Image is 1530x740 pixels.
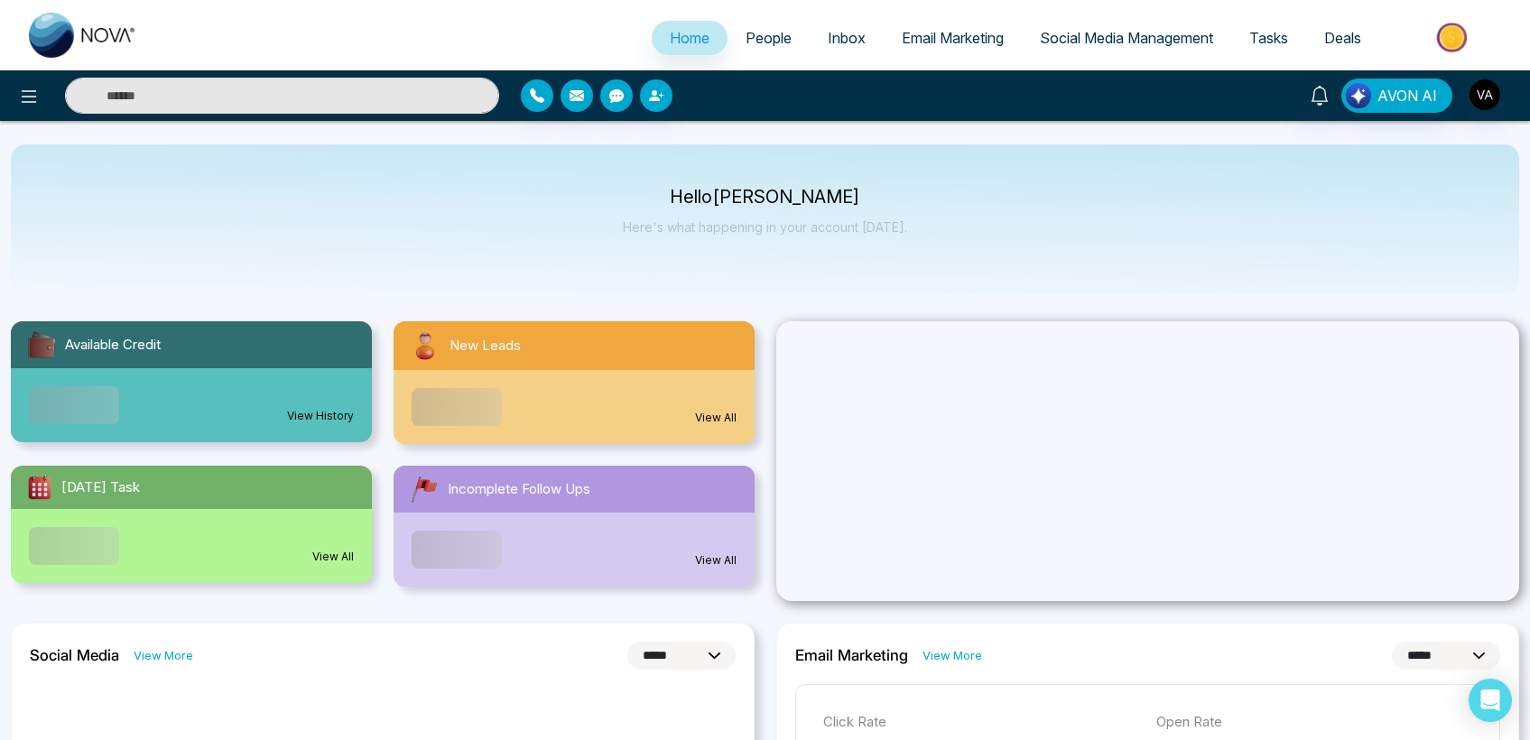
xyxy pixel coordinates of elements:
a: Home [652,21,728,55]
img: followUps.svg [408,473,440,505]
img: Nova CRM Logo [29,13,137,58]
a: New LeadsView All [383,321,765,444]
span: [DATE] Task [61,477,140,498]
span: Available Credit [65,335,161,356]
span: Inbox [828,29,866,47]
span: AVON AI [1377,85,1437,106]
div: Open Intercom Messenger [1469,679,1512,722]
a: Tasks [1231,21,1306,55]
img: availableCredit.svg [25,328,58,361]
a: Email Marketing [884,21,1022,55]
span: Home [670,29,709,47]
span: New Leads [450,336,521,356]
span: People [746,29,792,47]
img: Market-place.gif [1388,17,1519,58]
img: Lead Flow [1346,83,1371,108]
span: Incomplete Follow Ups [448,479,590,500]
h2: Social Media [30,646,119,664]
a: Social Media Management [1022,21,1231,55]
a: View More [923,647,982,664]
a: View All [695,552,737,569]
a: People [728,21,810,55]
h2: Email Marketing [795,646,908,664]
a: View All [695,410,737,426]
p: Click Rate [823,712,1139,733]
a: View All [312,549,354,565]
a: View History [287,408,354,424]
a: Inbox [810,21,884,55]
a: Incomplete Follow UpsView All [383,466,765,587]
button: AVON AI [1341,79,1452,113]
a: Deals [1306,21,1379,55]
span: Deals [1324,29,1361,47]
span: Social Media Management [1040,29,1213,47]
span: Email Marketing [902,29,1004,47]
img: User Avatar [1470,79,1500,110]
a: View More [134,647,193,664]
img: newLeads.svg [408,328,442,363]
img: todayTask.svg [25,473,54,502]
span: Tasks [1249,29,1288,47]
p: Open Rate [1156,712,1472,733]
p: Hello [PERSON_NAME] [623,190,907,205]
p: Here's what happening in your account [DATE]. [623,219,907,235]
